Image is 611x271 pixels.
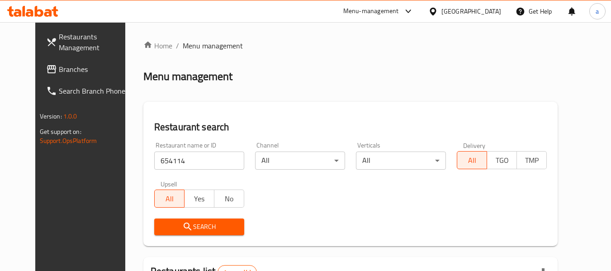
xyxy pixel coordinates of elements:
div: [GEOGRAPHIC_DATA] [441,6,501,16]
a: Branches [39,58,137,80]
span: Version: [40,110,62,122]
span: 1.0.0 [63,110,77,122]
span: Menu management [183,40,243,51]
h2: Restaurant search [154,120,547,134]
a: Restaurants Management [39,26,137,58]
h2: Menu management [143,69,232,84]
span: No [218,192,241,205]
span: TGO [491,154,513,167]
button: Yes [184,190,214,208]
input: Search for restaurant name or ID.. [154,152,244,170]
span: Branches [59,64,130,75]
button: No [214,190,244,208]
span: Search [161,221,237,233]
a: Support.OpsPlatform [40,135,97,147]
button: All [457,151,487,169]
label: Delivery [463,142,486,148]
span: All [158,192,181,205]
button: All [154,190,185,208]
a: Home [143,40,172,51]
span: Get support on: [40,126,81,138]
span: Yes [188,192,211,205]
div: All [356,152,446,170]
span: Restaurants Management [59,31,130,53]
a: Search Branch Phone [39,80,137,102]
span: a [596,6,599,16]
span: All [461,154,483,167]
span: TMP [521,154,543,167]
span: Search Branch Phone [59,86,130,96]
button: TGO [487,151,517,169]
li: / [176,40,179,51]
div: All [255,152,345,170]
button: TMP [516,151,547,169]
label: Upsell [161,181,177,187]
button: Search [154,219,244,235]
nav: breadcrumb [143,40,558,51]
div: Menu-management [343,6,399,17]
